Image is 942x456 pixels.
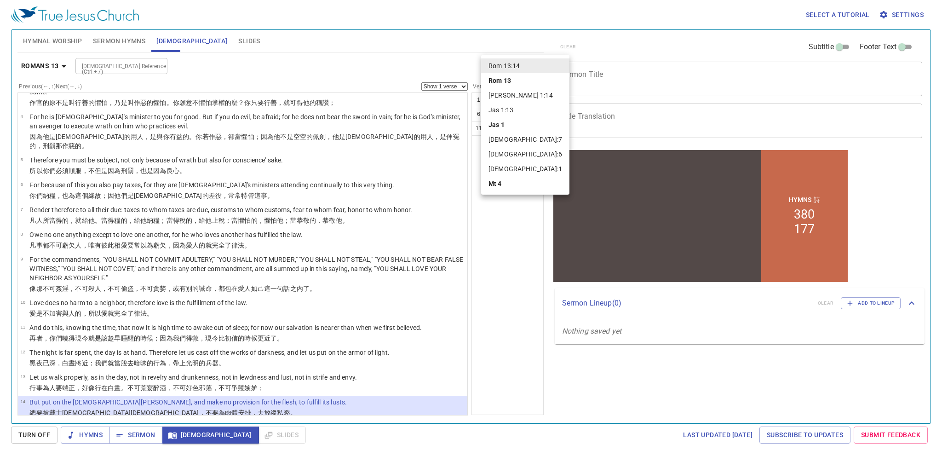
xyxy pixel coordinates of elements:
[488,120,505,129] b: Jas 1
[481,58,569,73] li: Rom 13:14
[481,132,569,147] li: [DEMOGRAPHIC_DATA]:7
[481,162,569,176] li: [DEMOGRAPHIC_DATA]:1
[238,48,269,57] p: Hymns 詩
[481,103,569,117] li: Jas 1:13
[481,88,569,103] li: [PERSON_NAME] 1:14
[243,59,264,74] li: 380
[481,147,569,162] li: [DEMOGRAPHIC_DATA]:6
[243,74,264,89] li: 177
[488,76,511,85] b: Rom 13
[488,179,502,188] b: Mt 4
